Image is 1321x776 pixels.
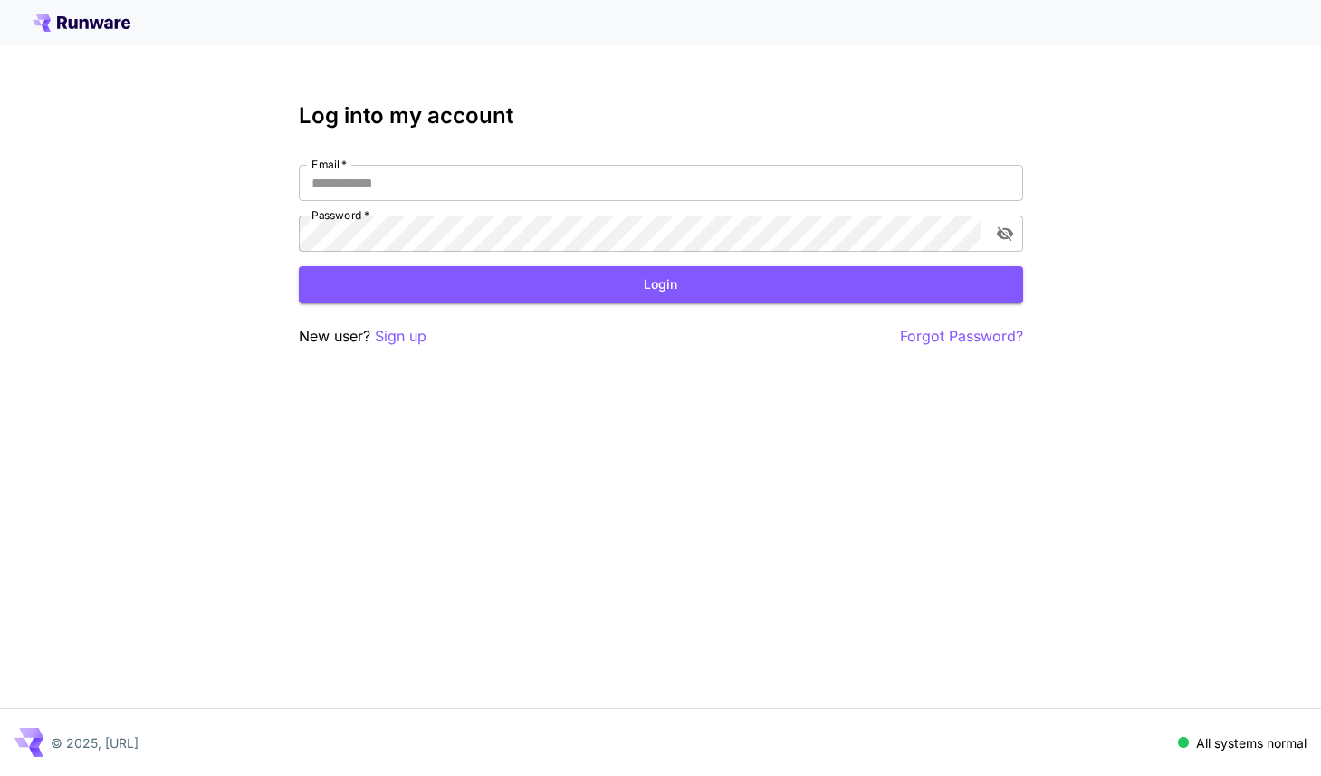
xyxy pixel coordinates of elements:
p: New user? [299,325,426,348]
p: All systems normal [1196,733,1307,752]
button: Sign up [375,325,426,348]
button: toggle password visibility [989,217,1021,250]
p: © 2025, [URL] [51,733,139,752]
button: Forgot Password? [900,325,1023,348]
label: Password [311,207,369,223]
button: Login [299,266,1023,303]
h3: Log into my account [299,103,1023,129]
label: Email [311,157,347,172]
